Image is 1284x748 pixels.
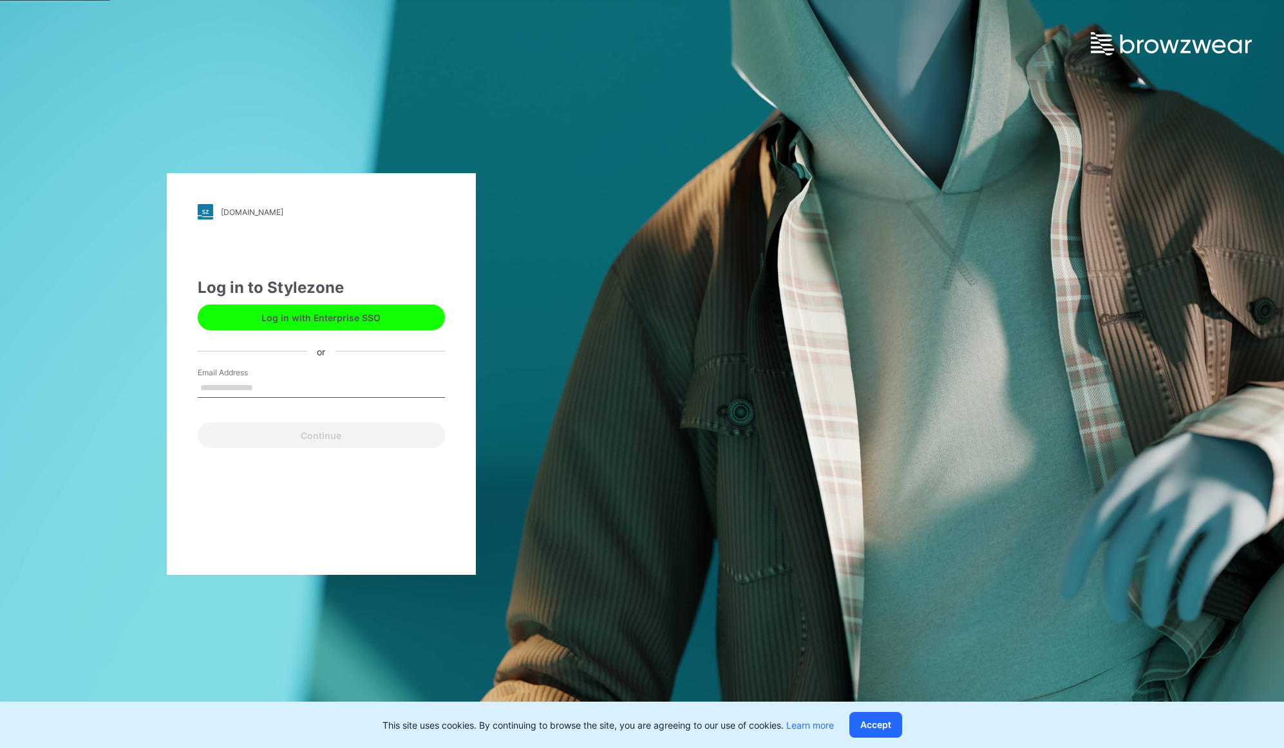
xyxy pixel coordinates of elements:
[307,344,335,358] div: or
[198,367,288,379] label: Email Address
[198,276,445,299] div: Log in to Stylezone
[221,207,283,217] div: [DOMAIN_NAME]
[786,720,834,731] a: Learn more
[849,712,902,738] button: Accept
[382,718,834,732] p: This site uses cookies. By continuing to browse the site, you are agreeing to our use of cookies.
[198,304,445,330] button: Log in with Enterprise SSO
[198,204,213,220] img: stylezone-logo.562084cfcfab977791bfbf7441f1a819.svg
[1091,32,1252,55] img: browzwear-logo.e42bd6dac1945053ebaf764b6aa21510.svg
[198,204,445,220] a: [DOMAIN_NAME]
